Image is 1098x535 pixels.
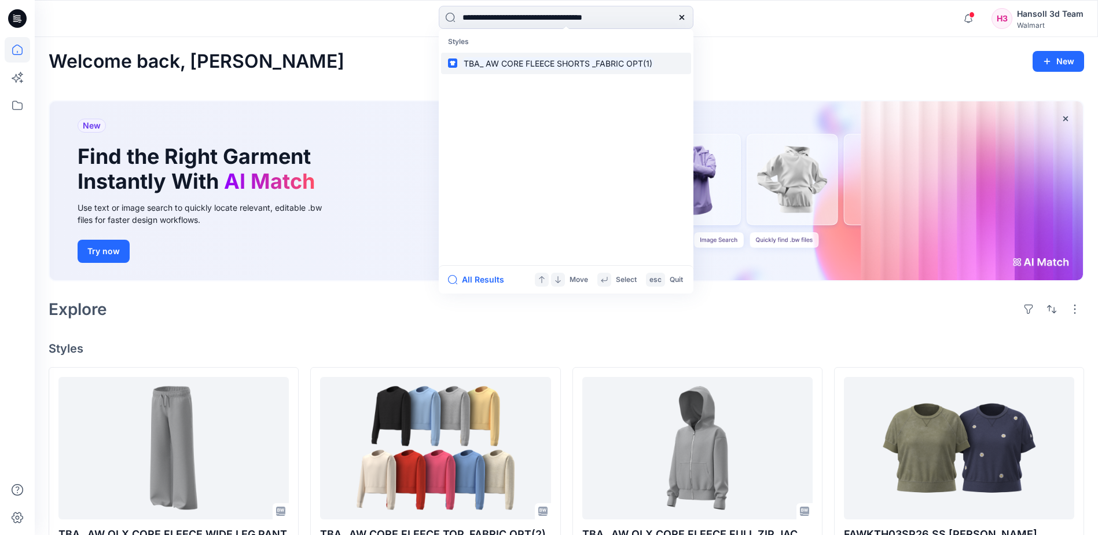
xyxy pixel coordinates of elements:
[49,300,107,318] h2: Explore
[582,377,813,519] a: TBA_ AW OLX CORE FLEECE FULL ZIP JACKET
[462,57,654,70] mark: TBA_ AW CORE FLEECE SHORTS _FABRIC OPT(1)
[224,168,315,194] span: AI Match
[570,274,588,286] p: Move
[78,144,321,194] h1: Find the Right Garment Instantly With
[78,201,338,226] div: Use text or image search to quickly locate relevant, editable .bw files for faster design workflows.
[448,273,512,287] button: All Results
[320,377,550,519] a: TBA_ AW CORE FLEECE TOP_FABRIC OPT(2)
[616,274,637,286] p: Select
[844,377,1074,519] a: FAWKTH03SP26 SS RAGLAN SWEATSHIRT
[649,274,662,286] p: esc
[670,274,683,286] p: Quit
[441,31,691,53] p: Styles
[1017,7,1084,21] div: Hansoll 3d Team
[1017,21,1084,30] div: Walmart
[441,53,691,74] a: TBA_ AW CORE FLEECE SHORTS _FABRIC OPT(1)
[49,342,1084,356] h4: Styles
[78,240,130,263] button: Try now
[58,377,289,519] a: TBA_ AW OLX CORE FLEECE WIDE LEG PANT
[991,8,1012,29] div: H3
[83,119,101,133] span: New
[49,51,344,72] h2: Welcome back, [PERSON_NAME]
[1033,51,1084,72] button: New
